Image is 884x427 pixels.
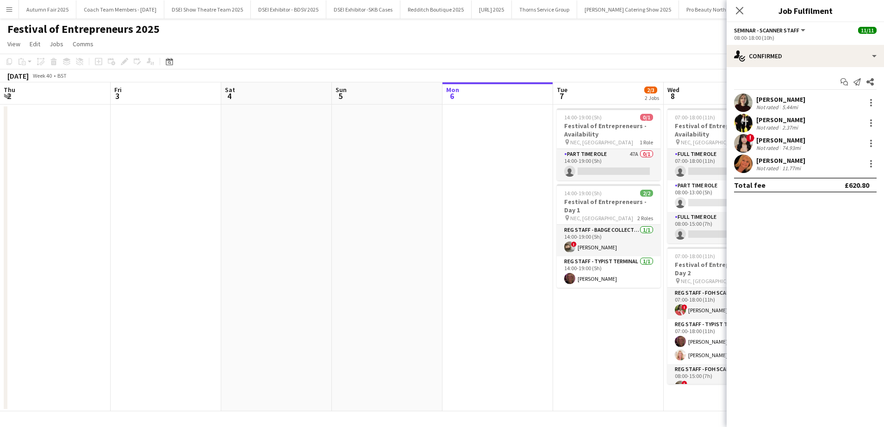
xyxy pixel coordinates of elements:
a: View [4,38,24,50]
span: 2/3 [644,87,657,93]
span: NEC, [GEOGRAPHIC_DATA] [570,139,633,146]
app-card-role: Reg Staff - Typist Terminal1/114:00-19:00 (5h)[PERSON_NAME] [557,256,660,288]
span: Week 40 [31,72,54,79]
h3: Festival of Entrepreneurs - Availability [557,122,660,138]
span: ! [682,381,687,386]
app-card-role: Full Time Role50A0/107:00-18:00 (11h) [667,149,771,180]
div: Not rated [756,104,780,111]
div: 5.44mi [780,104,800,111]
app-card-role: Reg Staff - FOH Scanner1/107:00-18:00 (11h)![PERSON_NAME] [667,288,771,319]
span: 14:00-19:00 (5h) [564,114,602,121]
div: 2 Jobs [645,94,659,101]
app-job-card: 07:00-18:00 (11h)0/3Festival of Entrepreneurs - Availability NEC, [GEOGRAPHIC_DATA]3 RolesFull Ti... [667,108,771,243]
span: 0/1 [640,114,653,121]
span: 3 [113,91,122,101]
span: 5 [334,91,347,101]
span: NEC, [GEOGRAPHIC_DATA] [681,278,744,285]
app-job-card: 14:00-19:00 (5h)2/2Festival of Entrepreneurs - Day 1 NEC, [GEOGRAPHIC_DATA]2 RolesReg Staff - Bad... [557,184,660,288]
h3: Festival of Entrepreneurs - Day 1 [557,198,660,214]
span: Wed [667,86,679,94]
button: Autumn Fair 2025 [19,0,76,19]
div: £620.80 [845,180,869,190]
div: [PERSON_NAME] [756,95,805,104]
span: 2 [2,91,15,101]
span: ! [746,134,754,142]
span: Seminar - Scanner Staff [734,27,799,34]
span: 4 [224,91,235,101]
app-job-card: 14:00-19:00 (5h)0/1Festival of Entrepreneurs - Availability NEC, [GEOGRAPHIC_DATA]1 RolePart Time... [557,108,660,180]
button: DSEI Show Theatre Team 2025 [164,0,251,19]
span: 2 Roles [637,215,653,222]
span: ! [571,241,577,247]
div: Not rated [756,124,780,131]
span: NEC, [GEOGRAPHIC_DATA] [570,215,633,222]
app-card-role: Reg Staff - Badge Collection1/114:00-19:00 (5h)![PERSON_NAME] [557,225,660,256]
span: 11/11 [858,27,877,34]
button: [URL] 2025 [472,0,512,19]
button: [PERSON_NAME] Catering Show 2025 [577,0,679,19]
app-card-role: Part Time Role34A0/108:00-13:00 (5h) [667,180,771,212]
span: 7 [555,91,567,101]
div: BST [57,72,67,79]
span: Fri [114,86,122,94]
div: Total fee [734,180,766,190]
button: Coach Team Members - [DATE] [76,0,164,19]
app-card-role: Part Time Role47A0/114:00-19:00 (5h) [557,149,660,180]
div: [PERSON_NAME] [756,136,805,144]
span: Tue [557,86,567,94]
span: 1 Role [640,139,653,146]
span: 07:00-18:00 (11h) [675,253,715,260]
h1: Festival of Entrepreneurs 2025 [7,22,160,36]
div: 2.37mi [780,124,800,131]
h3: Festival of Entrepreneurs - Day 2 [667,260,771,277]
span: Sat [225,86,235,94]
button: Thorns Service Group [512,0,577,19]
span: Comms [73,40,93,48]
app-job-card: 07:00-18:00 (11h)11/11Festival of Entrepreneurs - Day 2 NEC, [GEOGRAPHIC_DATA]6 RolesReg Staff - ... [667,247,771,384]
div: Not rated [756,144,780,151]
span: NEC, [GEOGRAPHIC_DATA] [681,139,744,146]
a: Comms [69,38,97,50]
span: ! [682,304,687,310]
div: 08:00-18:00 (10h) [734,34,877,41]
h3: Job Fulfilment [727,5,884,17]
span: Jobs [50,40,63,48]
span: Mon [446,86,459,94]
app-card-role: Full Time Role48A0/108:00-15:00 (7h) [667,212,771,243]
a: Jobs [46,38,67,50]
span: Sun [336,86,347,94]
div: [DATE] [7,71,29,80]
div: [PERSON_NAME] [756,116,805,124]
div: Not rated [756,165,780,172]
span: Thu [4,86,15,94]
button: Redditch Boutique 2025 [400,0,472,19]
h3: Festival of Entrepreneurs - Availability [667,122,771,138]
span: 6 [445,91,459,101]
app-card-role: Reg Staff - FOH Scanner1/108:00-15:00 (7h)![PERSON_NAME] [667,364,771,396]
div: Confirmed [727,45,884,67]
div: [PERSON_NAME] [756,156,805,165]
span: 8 [666,91,679,101]
div: 11.77mi [780,165,803,172]
div: 74.93mi [780,144,803,151]
span: 2/2 [640,190,653,197]
button: DSEI Exhibitor - BDSV 2025 [251,0,326,19]
a: Edit [26,38,44,50]
button: Seminar - Scanner Staff [734,27,807,34]
span: 14:00-19:00 (5h) [564,190,602,197]
span: 07:00-18:00 (11h) [675,114,715,121]
button: Pro Beauty North & Aesthetic Medicine 2025 [679,0,796,19]
span: View [7,40,20,48]
span: Edit [30,40,40,48]
app-card-role: Reg Staff - Typist Terminal2/207:00-18:00 (11h)[PERSON_NAME][PERSON_NAME] [667,319,771,364]
button: DSEI Exhibitor -SKB Cases [326,0,400,19]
